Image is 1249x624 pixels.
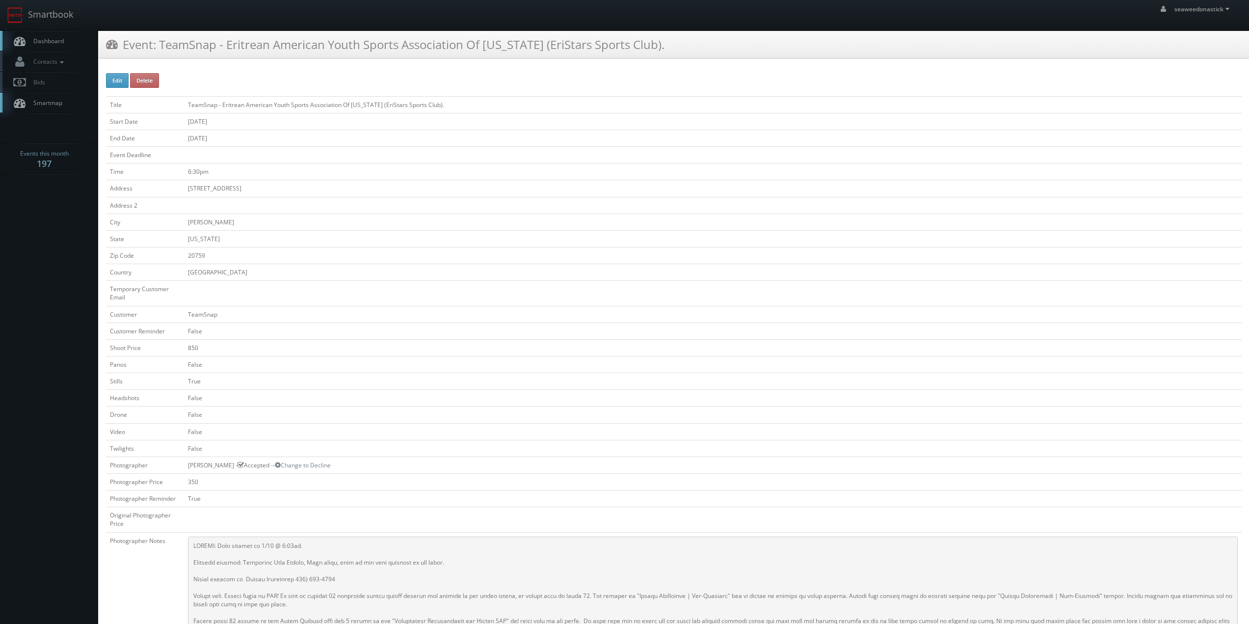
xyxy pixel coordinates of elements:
[106,197,184,214] td: Address 2
[106,264,184,281] td: Country
[106,247,184,264] td: Zip Code
[184,473,1242,490] td: 350
[106,440,184,457] td: Twilights
[184,490,1242,507] td: True
[106,457,184,473] td: Photographer
[1174,5,1232,13] span: seaweedonastick
[184,264,1242,281] td: [GEOGRAPHIC_DATA]
[184,457,1242,473] td: [PERSON_NAME] - Accepted --
[20,149,69,159] span: Events this month
[106,113,184,130] td: Start Date
[28,78,45,86] span: Bids
[106,407,184,423] td: Drone
[106,507,184,532] td: Original Photographer Price
[130,73,159,88] button: Delete
[7,7,23,23] img: smartbook-logo.png
[184,113,1242,130] td: [DATE]
[28,57,66,66] span: Contacts
[106,423,184,440] td: Video
[184,323,1242,339] td: False
[184,339,1242,356] td: 850
[37,158,52,169] strong: 197
[106,73,129,88] button: Edit
[106,323,184,339] td: Customer Reminder
[106,96,184,113] td: Title
[106,130,184,146] td: End Date
[184,423,1242,440] td: False
[184,180,1242,197] td: [STREET_ADDRESS]
[106,306,184,323] td: Customer
[184,130,1242,146] td: [DATE]
[184,440,1242,457] td: False
[106,339,184,356] td: Shoot Price
[106,214,184,230] td: City
[184,390,1242,407] td: False
[106,147,184,163] td: Event Deadline
[184,247,1242,264] td: 20759
[106,281,184,306] td: Temporary Customer Email
[28,37,64,45] span: Dashboard
[28,99,62,107] span: Smartmap
[106,356,184,373] td: Panos
[106,180,184,197] td: Address
[184,96,1242,113] td: TeamSnap - Eritrean American Youth Sports Association Of [US_STATE] (EriStars Sports Club).
[106,163,184,180] td: Time
[106,390,184,407] td: Headshots
[106,36,664,53] h3: Event: TeamSnap - Eritrean American Youth Sports Association Of [US_STATE] (EriStars Sports Club).
[184,356,1242,373] td: False
[184,163,1242,180] td: 6:30pm
[106,230,184,247] td: State
[184,306,1242,323] td: TeamSnap
[106,490,184,507] td: Photographer Reminder
[184,373,1242,390] td: True
[184,230,1242,247] td: [US_STATE]
[106,473,184,490] td: Photographer Price
[184,214,1242,230] td: [PERSON_NAME]
[275,461,331,469] a: Change to Decline
[106,373,184,390] td: Stills
[184,407,1242,423] td: False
